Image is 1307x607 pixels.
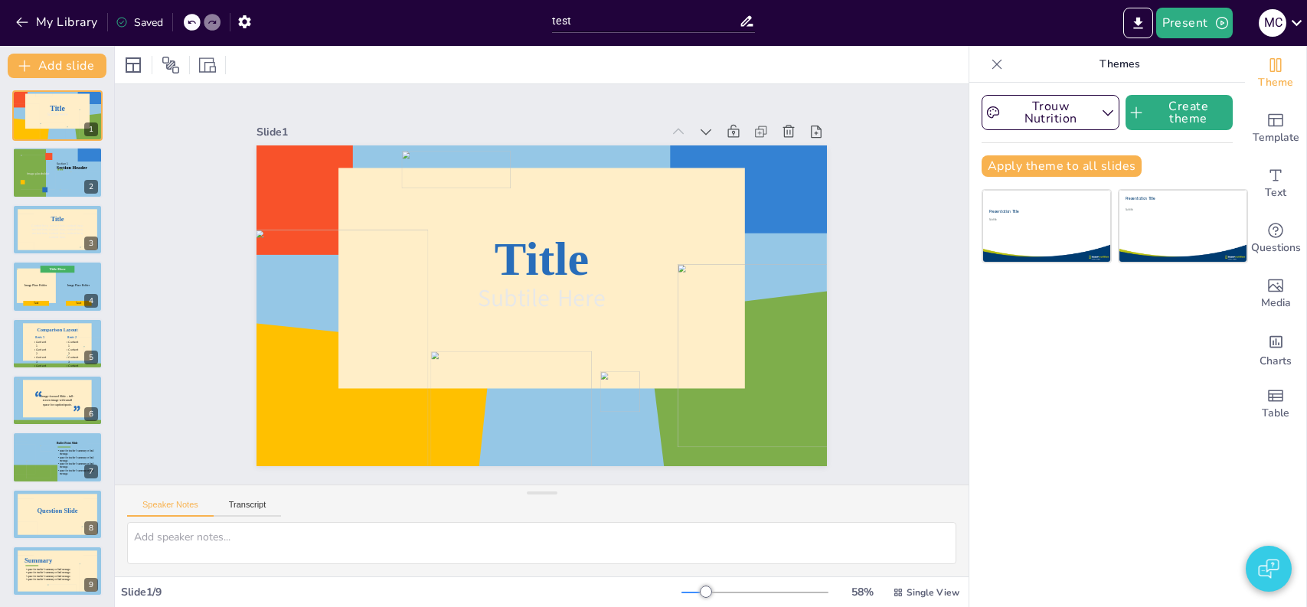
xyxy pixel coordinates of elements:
div: 5 [84,351,98,364]
div: 2 [84,180,98,194]
span: Questions [1251,240,1301,256]
div: M C [1259,9,1286,37]
span: Text [34,302,39,305]
span: Item 1 [35,335,44,340]
div: Layout [121,53,145,77]
span: Section Header [57,165,87,170]
span: Content here, content here, content here, content here, content here, content here, content here,... [31,224,83,240]
button: My Library [11,10,104,34]
span: “ [34,386,43,412]
button: Transcript [214,500,282,517]
button: Trouw Nutrition [982,95,1119,130]
div: 9 [84,578,98,592]
span: Section 1 [57,162,68,165]
button: Speaker Notes [127,500,214,517]
div: Add charts and graphs [1245,321,1306,377]
span: Theme [1258,74,1293,91]
span: Text [1265,184,1286,201]
span: space for teacher’s summary or final message. [28,575,70,577]
div: Subtitle [989,218,1064,221]
span: Content 3 [68,355,78,363]
div: Add a table [1245,377,1306,432]
span: space for teacher’s summary or final message. [28,569,70,571]
span: Subtile Here [478,282,606,315]
span: Image Place Holder [67,284,90,287]
p: Themes [1009,46,1230,83]
span: space for teacher’s summary or final message. [28,572,70,574]
div: 4 [84,294,98,308]
span: Content 2 [36,348,46,355]
div: Change the overall theme [1245,46,1306,101]
input: Insert title [552,10,739,32]
div: Presentation Title [989,209,1064,214]
div: Add text boxes [1245,156,1306,211]
div: 9 [12,546,103,596]
span: Summary [25,556,52,563]
button: Export to PowerPoint [1123,8,1153,38]
span: Bullet Point Slide [57,442,77,445]
span: space for teacher’s summary or final message. [60,463,93,469]
div: 58 % [844,585,881,599]
div: 1 [84,122,98,136]
span: Text [76,302,81,305]
span: Comparison Layout [37,327,77,332]
div: 1 [12,90,103,141]
span: Question Slide [37,507,77,514]
span: Content 3 [36,355,46,363]
span: Content 4 [68,364,78,371]
span: Title [495,233,589,286]
span: Title [51,216,64,223]
span: Template [1253,129,1299,146]
div: 3 [84,237,98,250]
span: Title Here [49,267,65,271]
span: space for teacher’s summary or final message. [28,578,70,580]
div: 2 [12,147,103,197]
span: Image-focused Slide – full-screen image with small space for caption/quote. [41,394,74,406]
div: 3 [12,204,103,255]
div: Saved [116,15,163,30]
button: M C [1259,8,1286,38]
span: Single View [907,586,959,599]
span: Image placeholder [27,171,50,175]
div: Slide 1 / 9 [121,585,681,599]
div: 7 [12,432,103,482]
div: Get real-time input from your audience [1245,211,1306,266]
button: Create theme [1126,95,1233,130]
div: 7 [84,465,98,478]
span: Title [50,104,65,113]
span: Charts [1260,353,1292,370]
span: space for teacher’s summary or final message. [60,469,93,475]
div: Presentation Title [1126,196,1230,201]
span: Media [1261,295,1291,312]
span: space for teacher’s summary or final message. [60,456,93,462]
span: Image Place Holder [25,284,47,287]
span: Content 1 [36,340,46,348]
span: ” [73,400,81,426]
span: Content 1 [68,340,78,348]
span: Table [1262,405,1289,422]
div: 8 [12,489,103,540]
div: Slide 1 [256,125,662,139]
button: Apply theme to all slides [982,155,1142,177]
span: Position [162,56,180,74]
button: Add slide [8,54,106,78]
span: Content 2 [68,348,78,355]
div: 4 [12,261,103,312]
span: Subtile Here [47,112,67,117]
div: Subtitle [1126,208,1230,211]
div: 5 [12,318,103,369]
button: Present [1156,8,1233,38]
div: Add images, graphics, shapes or video [1245,266,1306,321]
div: 8 [84,521,98,535]
div: Resize presentation [196,53,219,77]
span: Content 4 [36,364,46,371]
div: 6 [12,375,103,426]
div: 6 [84,407,98,421]
div: Add ready made slides [1245,101,1306,156]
